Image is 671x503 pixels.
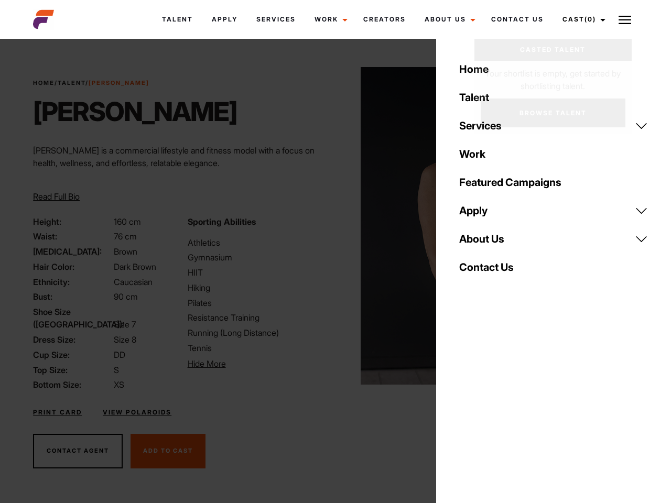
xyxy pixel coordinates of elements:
[202,5,247,34] a: Apply
[114,291,138,302] span: 90 cm
[33,364,112,376] span: Top Size:
[453,196,654,225] a: Apply
[453,55,654,83] a: Home
[143,447,193,454] span: Add To Cast
[247,5,305,34] a: Services
[188,311,329,324] li: Resistance Training
[188,297,329,309] li: Pilates
[33,9,54,30] img: cropped-aefm-brand-fav-22-square.png
[481,99,625,127] a: Browse Talent
[103,408,171,417] a: View Polaroids
[33,333,112,346] span: Dress Size:
[114,261,156,272] span: Dark Brown
[114,277,153,287] span: Caucasian
[619,14,631,26] img: Burger icon
[33,276,112,288] span: Ethnicity:
[453,140,654,168] a: Work
[114,349,125,360] span: DD
[114,246,137,257] span: Brown
[188,358,226,369] span: Hide More
[188,251,329,264] li: Gymnasium
[33,230,112,243] span: Waist:
[33,290,112,303] span: Bust:
[114,334,136,345] span: Size 8
[188,216,256,227] strong: Sporting Abilities
[33,260,112,273] span: Hair Color:
[474,39,632,61] a: Casted Talent
[354,5,415,34] a: Creators
[33,191,80,202] span: Read Full Bio
[453,225,654,253] a: About Us
[33,348,112,361] span: Cup Size:
[188,281,329,294] li: Hiking
[553,5,612,34] a: Cast(0)
[453,168,654,196] a: Featured Campaigns
[453,253,654,281] a: Contact Us
[188,266,329,279] li: HIIT
[114,231,137,242] span: 76 cm
[33,378,112,391] span: Bottom Size:
[474,61,632,92] p: Your shortlist is empty, get started by shortlisting talent.
[33,79,55,86] a: Home
[114,365,119,375] span: S
[453,83,654,112] a: Talent
[114,216,141,227] span: 160 cm
[33,79,149,88] span: / /
[415,5,482,34] a: About Us
[33,215,112,228] span: Height:
[153,5,202,34] a: Talent
[114,319,136,330] span: Size 7
[188,326,329,339] li: Running (Long Distance)
[33,96,237,127] h1: [PERSON_NAME]
[305,5,354,34] a: Work
[482,5,553,34] a: Contact Us
[114,379,124,390] span: XS
[33,144,329,169] p: [PERSON_NAME] is a commercial lifestyle and fitness model with a focus on health, wellness, and e...
[33,245,112,258] span: [MEDICAL_DATA]:
[33,434,123,468] button: Contact Agent
[188,342,329,354] li: Tennis
[188,236,329,249] li: Athletics
[585,15,596,23] span: (0)
[33,305,112,331] span: Shoe Size ([GEOGRAPHIC_DATA]):
[58,79,85,86] a: Talent
[33,408,82,417] a: Print Card
[33,190,80,203] button: Read Full Bio
[131,434,205,468] button: Add To Cast
[33,178,329,215] p: Through her modeling and wellness brand, HEAL, she inspires others on their wellness journeys—cha...
[453,112,654,140] a: Services
[89,79,149,86] strong: [PERSON_NAME]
